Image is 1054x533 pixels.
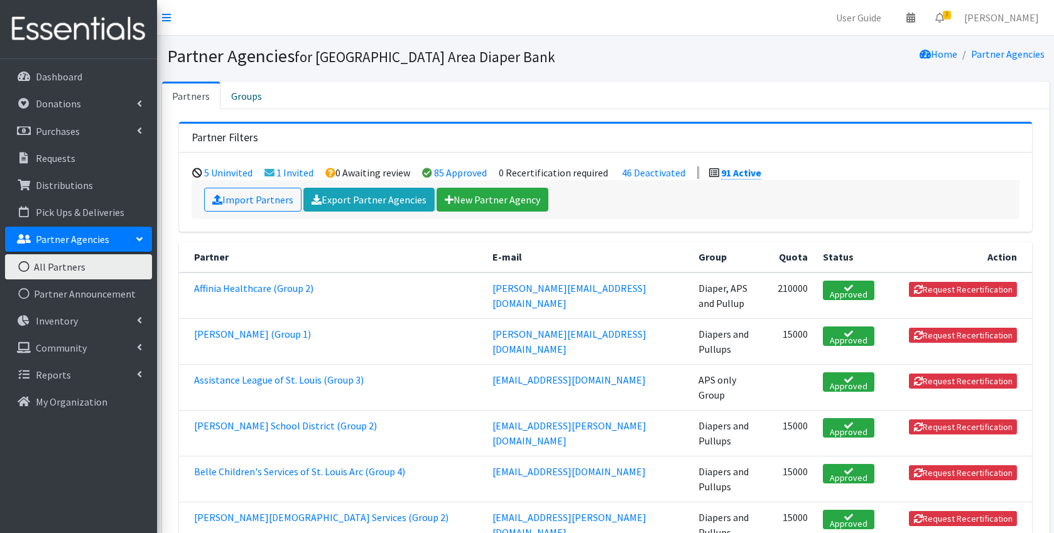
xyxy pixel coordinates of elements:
a: Approved [823,464,874,483]
p: Requests [36,152,75,164]
a: 91 Active [721,166,761,180]
a: 3 [925,5,954,30]
a: Community [5,335,152,360]
a: Partner Agencies [971,48,1045,60]
button: Request Recertification [909,282,1017,297]
a: Partners [162,82,220,109]
p: Reports [36,369,71,381]
a: Reports [5,362,152,387]
th: Partner [179,242,485,272]
th: E-mail [485,242,690,272]
li: 0 Awaiting review [325,166,410,179]
a: New Partner Agency [437,188,548,212]
a: Affinia Healthcare (Group 2) [194,282,313,294]
a: [PERSON_NAME][EMAIL_ADDRESS][DOMAIN_NAME] [492,282,646,310]
a: Approved [823,326,874,346]
a: Approved [823,372,874,392]
p: Dashboard [36,70,82,83]
th: Group [691,242,771,272]
p: Community [36,342,87,354]
td: 15000 [770,410,815,456]
button: Request Recertification [909,465,1017,480]
img: HumanEssentials [5,8,152,50]
h3: Partner Filters [192,131,258,144]
td: APS only Group [691,364,771,410]
td: Diaper, APS and Pullup [691,272,771,319]
td: 210000 [770,272,815,319]
td: Diapers and Pullups [691,318,771,364]
p: Purchases [36,125,80,137]
a: 1 Invited [276,166,313,179]
a: [PERSON_NAME] [954,5,1049,30]
a: All Partners [5,254,152,279]
p: Donations [36,97,81,110]
a: Approved [823,510,874,529]
a: [EMAIL_ADDRESS][DOMAIN_NAME] [492,374,646,386]
p: My Organization [36,396,107,408]
a: User Guide [826,5,891,30]
a: [PERSON_NAME] School District (Group 2) [194,419,377,432]
td: 15000 [770,318,815,364]
a: [EMAIL_ADDRESS][DOMAIN_NAME] [492,465,646,478]
a: Distributions [5,173,152,198]
a: Export Partner Agencies [303,188,435,212]
p: Inventory [36,315,78,327]
small: for [GEOGRAPHIC_DATA] Area Diaper Bank [295,48,555,66]
button: Request Recertification [909,374,1017,389]
h1: Partner Agencies [167,45,601,67]
a: Inventory [5,308,152,333]
a: Pick Ups & Deliveries [5,200,152,225]
a: Approved [823,281,874,300]
p: Pick Ups & Deliveries [36,206,124,218]
p: Distributions [36,179,93,191]
td: Diapers and Pullups [691,410,771,456]
th: Action [882,242,1032,272]
a: My Organization [5,389,152,414]
a: [PERSON_NAME] (Group 1) [194,328,311,340]
a: Partner Announcement [5,281,152,306]
button: Request Recertification [909,328,1017,343]
a: Purchases [5,119,152,144]
a: Assistance League of St. Louis (Group 3) [194,374,364,386]
a: Donations [5,91,152,116]
button: Request Recertification [909,419,1017,434]
span: 3 [943,11,951,19]
a: 5 Uninvited [204,166,253,179]
a: Requests [5,146,152,171]
p: Partner Agencies [36,233,109,245]
th: Status [815,242,882,272]
a: Belle Children's Services of St. Louis Arc (Group 4) [194,465,405,478]
a: Dashboard [5,64,152,89]
li: 0 Recertification required [499,166,608,179]
th: Quota [770,242,815,272]
a: Partner Agencies [5,227,152,252]
a: [EMAIL_ADDRESS][PERSON_NAME][DOMAIN_NAME] [492,419,646,447]
td: Diapers and Pullups [691,456,771,502]
td: 15000 [770,456,815,502]
a: Home [920,48,957,60]
a: Approved [823,418,874,438]
a: [PERSON_NAME][DEMOGRAPHIC_DATA] Services (Group 2) [194,511,448,524]
a: Import Partners [204,188,302,212]
a: 85 Approved [434,166,487,179]
a: [PERSON_NAME][EMAIL_ADDRESS][DOMAIN_NAME] [492,328,646,355]
a: Groups [220,82,273,109]
button: Request Recertification [909,511,1017,526]
a: 46 Deactivated [622,166,685,179]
